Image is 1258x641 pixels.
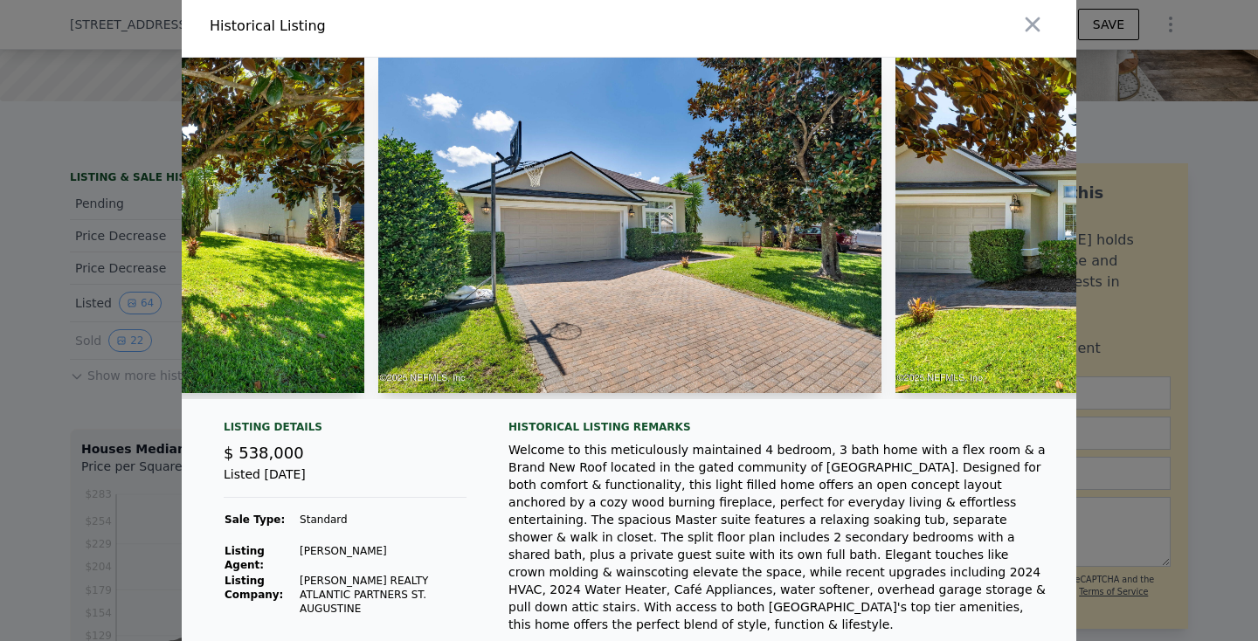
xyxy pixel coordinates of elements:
td: [PERSON_NAME] [299,543,467,573]
div: Historical Listing remarks [508,420,1048,434]
td: [PERSON_NAME] REALTY ATLANTIC PARTNERS ST. AUGUSTINE [299,573,467,617]
strong: Listing Agent: [225,545,265,571]
img: Property Img [378,58,881,393]
div: Historical Listing [210,16,622,37]
div: Listing Details [224,420,467,441]
div: Welcome to this meticulously maintained 4 bedroom, 3 bath home with a flex room & a Brand New Roo... [508,441,1048,633]
strong: Sale Type: [225,513,285,526]
span: $ 538,000 [224,444,304,462]
strong: Listing Company: [225,575,283,601]
td: Standard [299,512,467,527]
div: Listed [DATE] [224,465,467,498]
